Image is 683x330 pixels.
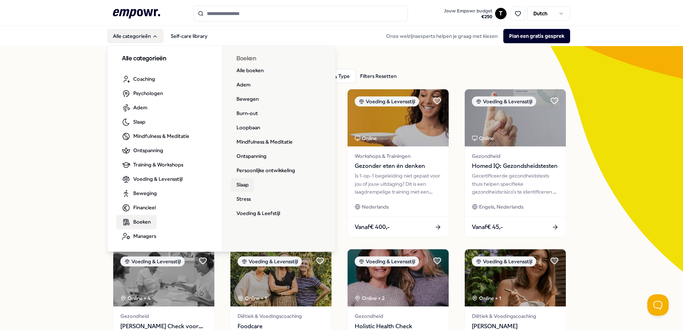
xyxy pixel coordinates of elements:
span: Boeken [133,218,151,226]
div: Onze welzijnsexperts helpen je graag met kiezen [380,29,570,43]
a: Voeding & Leefstijl [231,206,286,221]
input: Search for products, categories or subcategories [194,6,408,21]
a: package imageVoeding & LevensstijlOnlineGezondheidHomed IQ: GezondsheidstestenGecertificeerde gez... [464,89,566,237]
span: Jouw Empowr budget [444,8,492,14]
nav: Main [107,29,213,43]
span: Financieel [133,204,156,211]
span: Gezonder eten én denken [355,161,442,171]
a: Slaap [116,115,151,129]
span: Slaap [133,118,145,126]
div: Voeding & Levensstijl [120,256,185,266]
a: Persoonlijke ontwikkeling [231,164,301,178]
span: Diëtiek & Voedingscoaching [472,312,559,320]
div: Online [472,134,494,142]
a: Jouw Empowr budget€250 [441,6,495,21]
div: Online + 1 [472,294,501,302]
span: Coaching [133,75,155,83]
span: Workshops & Trainingen [355,152,442,160]
span: Gezondheid [355,312,442,320]
a: Adem [116,101,153,115]
a: Alle boeken [231,64,269,78]
div: Filters Resetten [360,72,397,80]
a: Managers [116,229,162,244]
a: Stress [231,192,256,206]
span: Homed IQ: Gezondsheidstesten [472,161,559,171]
img: package image [465,249,566,306]
a: Adem [231,78,256,92]
span: Adem [133,104,147,111]
button: Jouw Empowr budget€250 [443,7,494,21]
div: Is 1-op-1 begeleiding niet gepast voor jou of jouw uitdaging? Dit is een laagdrempelige training ... [355,172,442,196]
div: Voeding & Levensstijl [472,96,536,106]
img: package image [465,89,566,146]
h3: Alle categorieën [122,54,208,64]
button: Plan een gratis gesprek [503,29,570,43]
button: Type [325,69,356,83]
a: Ontspanning [116,144,169,158]
span: Training & Workshops [133,161,183,169]
a: Voeding & Levensstijl [116,172,188,186]
a: Mindfulness & Meditatie [231,135,298,149]
div: Online + 4 [120,294,150,302]
span: Gezondheid [120,312,207,320]
div: Voeding & Levensstijl [355,256,419,266]
div: Online + 1 [238,294,267,302]
img: package image [348,89,449,146]
span: Nederlands [362,203,389,211]
div: Gecertificeerde gezondheidstests thuis helpen specifieke gezondheidsrisico's te identificeren en ... [472,172,559,196]
div: Voeding & Levensstijl [238,256,302,266]
span: Mindfulness & Meditatie [133,132,189,140]
a: Loopbaan [231,121,266,135]
a: Psychologen [116,86,169,101]
span: Diëtiek & Voedingscoaching [238,312,324,320]
a: Financieel [116,201,161,215]
button: T [495,8,507,19]
a: Bewegen [231,92,264,106]
span: Voeding & Levensstijl [133,175,183,183]
a: Mindfulness & Meditatie [116,129,195,144]
div: Voeding & Levensstijl [472,256,536,266]
span: Psychologen [133,89,163,97]
img: package image [348,249,449,306]
h3: Boeken [236,54,322,64]
a: Ontspanning [231,149,272,164]
span: Managers [133,232,156,240]
iframe: Help Scout Beacon - Open [647,294,669,316]
span: Engels, Nederlands [479,203,523,211]
img: package image [113,249,214,306]
div: Online [355,134,377,142]
div: Alle categorieën [108,46,336,252]
span: Beweging [133,189,157,197]
a: package imageVoeding & LevensstijlOnlineWorkshops & TrainingenGezonder eten én denkenIs 1-op-1 be... [347,89,449,237]
button: Alle categorieën [107,29,164,43]
span: Gezondheid [472,152,559,160]
img: package image [230,249,331,306]
div: Online + 2 [355,294,385,302]
a: Beweging [116,186,163,201]
a: Slaap [231,178,254,192]
a: Burn-out [231,106,264,121]
a: Coaching [116,72,161,86]
div: Voeding & Levensstijl [355,96,419,106]
a: Boeken [116,215,156,229]
a: Training & Workshops [116,158,189,172]
span: Vanaf € 45,- [472,222,503,232]
span: Vanaf € 400,- [355,222,390,232]
span: € 250 [444,14,492,20]
a: Self-care library [165,29,213,43]
span: Ontspanning [133,146,163,154]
